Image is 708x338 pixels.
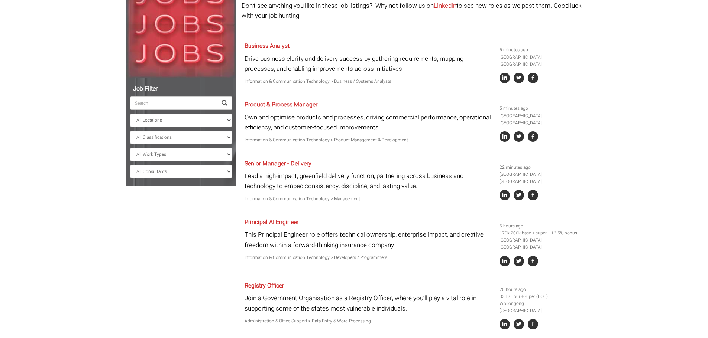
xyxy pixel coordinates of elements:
[245,196,494,203] p: Information & Communication Technology > Management
[245,254,494,261] p: Information & Communication Technology > Developers / Programmers
[245,78,494,85] p: Information & Communication Technology > Business / Systems Analysts
[245,112,494,132] p: Own and optimise products and processes, driving commercial performance, operational efficiency, ...
[245,42,290,50] a: Business Analyst
[245,230,494,250] p: This Principal Engineer role offers technical ownership, enterprise impact, and creative freedom ...
[245,281,284,290] a: Registry Officer
[245,293,494,313] p: Join a Government Organisation as a Registry Officer, where you’ll play a vital role in supportin...
[500,300,579,314] li: Wollongong [GEOGRAPHIC_DATA]
[500,171,579,185] li: [GEOGRAPHIC_DATA] [GEOGRAPHIC_DATA]
[434,1,456,10] a: Linkedin
[500,237,579,251] li: [GEOGRAPHIC_DATA] [GEOGRAPHIC_DATA]
[245,100,317,109] a: Product & Process Manager
[245,218,298,227] a: Principal AI Engineer
[500,112,579,127] li: [GEOGRAPHIC_DATA] [GEOGRAPHIC_DATA]
[130,96,217,110] input: Search
[245,159,311,168] a: Senior Manager - Delivery
[500,223,579,230] li: 5 hours ago
[245,171,494,191] p: Lead a high-impact, greenfield delivery function, partnering across business and technology to em...
[500,54,579,68] li: [GEOGRAPHIC_DATA] [GEOGRAPHIC_DATA]
[130,86,232,92] h5: Job Filter
[500,230,579,237] li: 170k-200k base + super + 12.5% bonus
[500,286,579,293] li: 20 hours ago
[500,105,579,112] li: 5 minutes ago
[245,137,494,144] p: Information & Communication Technology > Product Management & Development
[500,293,579,300] li: $31 /Hour +Super (DOE)
[500,164,579,171] li: 22 minutes ago
[245,318,494,325] p: Administration & Office Support > Data Entry & Word Processing
[245,54,494,74] p: Drive business clarity and delivery success by gathering requirements, mapping processes, and ena...
[500,46,579,53] li: 5 minutes ago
